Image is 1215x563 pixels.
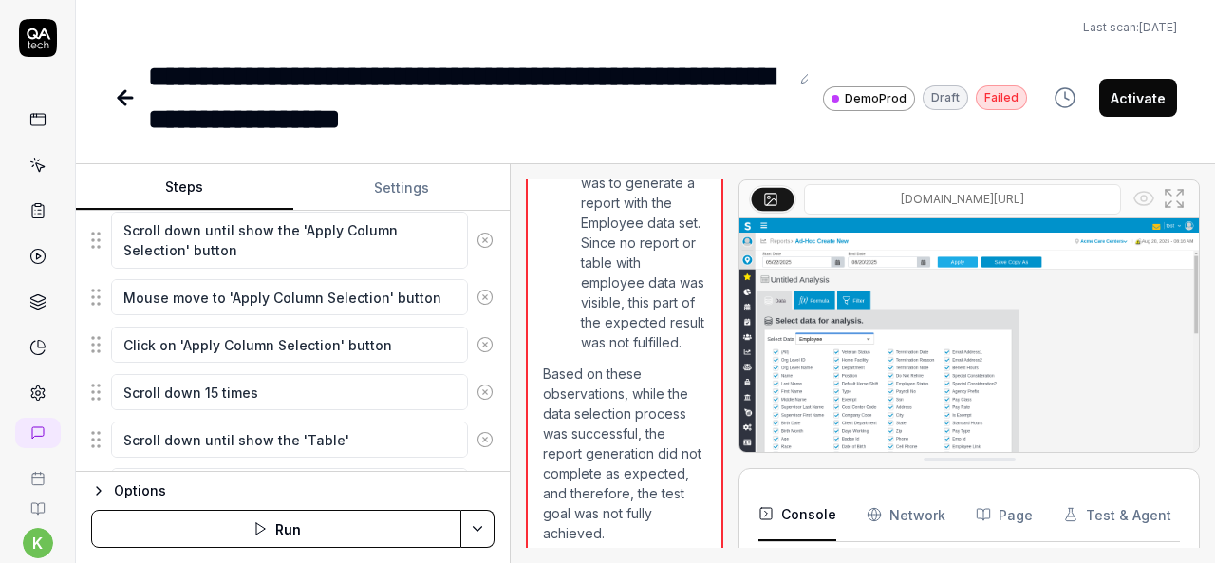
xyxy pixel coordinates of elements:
[91,467,495,525] div: Suggestions
[976,488,1033,541] button: Page
[293,165,511,211] button: Settings
[1083,19,1177,36] button: Last scan:[DATE]
[23,528,53,558] button: k
[758,488,836,541] button: Console
[468,421,502,459] button: Remove step
[15,418,61,448] a: New conversation
[8,456,67,486] a: Book a call with us
[468,278,502,316] button: Remove step
[76,165,293,211] button: Steps
[543,364,706,543] p: Based on these observations, while the data selection process was successful, the report generati...
[1139,20,1177,34] time: [DATE]
[976,85,1027,110] div: Failed
[923,85,968,110] div: Draft
[114,479,495,502] div: Options
[1083,19,1177,36] span: Last scan:
[91,211,495,269] div: Suggestions
[91,479,495,502] button: Options
[91,372,495,412] div: Suggestions
[581,113,706,352] p: : The expected result was to generate a report with the Employee data set. Since no report or tab...
[739,218,1199,505] img: Screenshot
[8,486,67,516] a: Documentation
[1159,183,1189,214] button: Open in full screen
[823,85,915,111] a: DemoProd
[1042,79,1088,117] button: View version history
[1063,488,1171,541] button: Test & Agent
[91,325,495,365] div: Suggestions
[1129,183,1159,214] button: Show all interative elements
[91,277,495,317] div: Suggestions
[468,326,502,364] button: Remove step
[468,373,502,411] button: Remove step
[867,488,945,541] button: Network
[91,420,495,460] div: Suggestions
[468,221,502,259] button: Remove step
[1099,79,1177,117] button: Activate
[91,510,461,548] button: Run
[845,90,907,107] span: DemoProd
